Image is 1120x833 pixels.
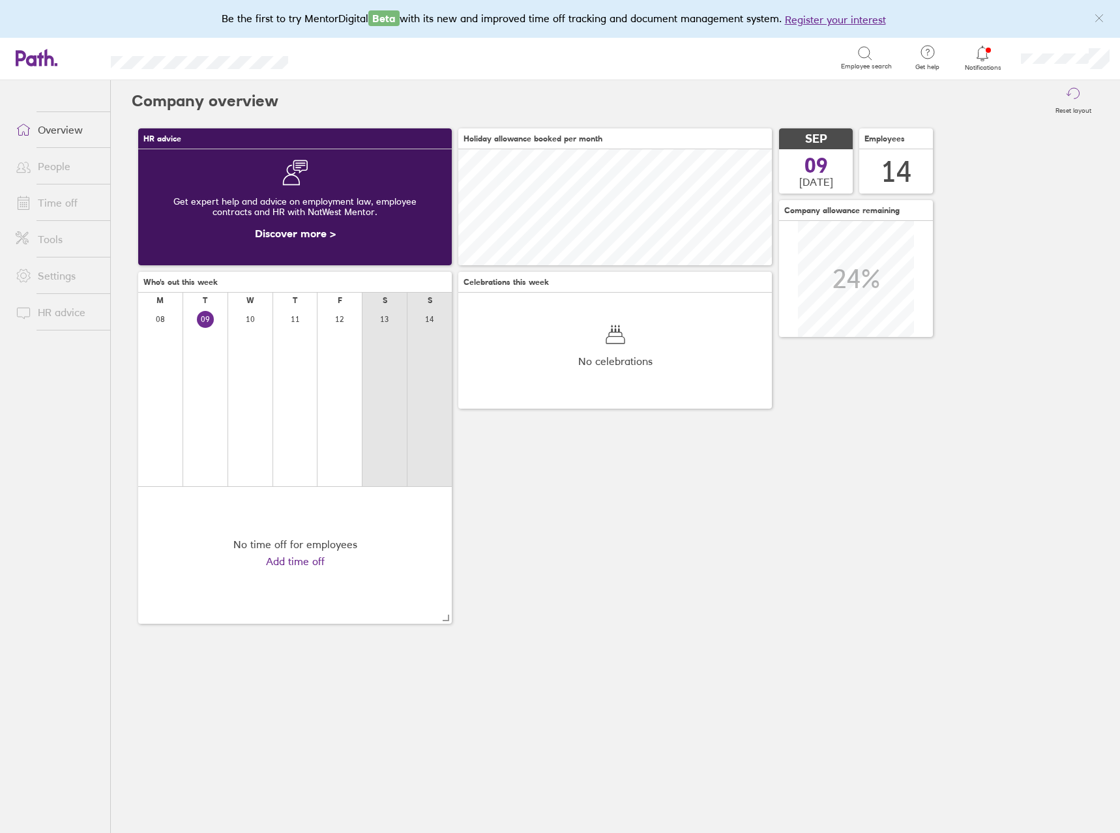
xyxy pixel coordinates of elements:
a: HR advice [5,299,110,325]
a: Discover more > [255,227,336,240]
a: People [5,153,110,179]
div: 14 [881,155,912,188]
div: S [383,296,387,305]
span: No celebrations [578,355,653,367]
button: Register your interest [785,12,886,27]
span: Get help [906,63,949,71]
a: Add time off [266,555,325,567]
a: Overview [5,117,110,143]
span: Who's out this week [143,278,218,287]
div: W [246,296,254,305]
span: [DATE] [799,176,833,188]
span: Employee search [841,63,892,70]
span: Employees [864,134,905,143]
a: Tools [5,226,110,252]
span: Notifications [962,64,1004,72]
span: HR advice [143,134,181,143]
a: Notifications [962,44,1004,72]
span: Celebrations this week [464,278,549,287]
div: Search [323,51,357,63]
span: 09 [804,155,828,176]
label: Reset layout [1048,103,1099,115]
span: SEP [805,132,827,146]
div: Be the first to try MentorDigital with its new and improved time off tracking and document manage... [222,10,899,27]
h2: Company overview [132,80,278,122]
a: Settings [5,263,110,289]
div: Get expert help and advice on employment law, employee contracts and HR with NatWest Mentor. [149,186,441,227]
span: Beta [368,10,400,26]
button: Reset layout [1048,80,1099,122]
div: M [156,296,164,305]
div: T [203,296,207,305]
div: T [293,296,297,305]
div: F [338,296,342,305]
a: Time off [5,190,110,216]
div: No time off for employees [233,538,357,550]
span: Holiday allowance booked per month [464,134,602,143]
div: S [428,296,432,305]
span: Company allowance remaining [784,206,900,215]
